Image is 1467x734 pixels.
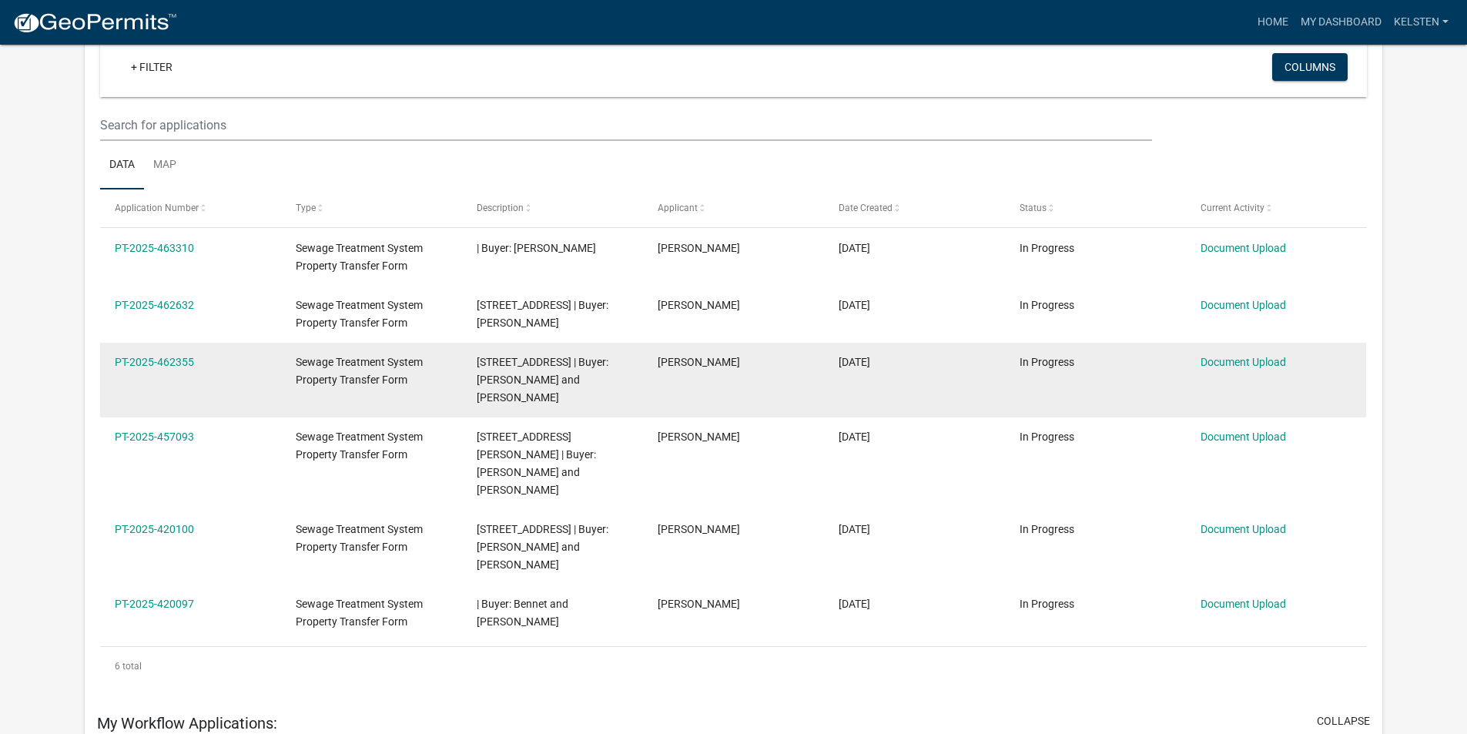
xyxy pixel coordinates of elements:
span: In Progress [1020,356,1074,368]
span: 08/13/2025 [839,242,870,254]
datatable-header-cell: Type [281,189,462,226]
datatable-header-cell: Application Number [100,189,281,226]
span: | Buyer: Bennet and Trisha Stich [477,598,568,628]
span: Description [477,203,524,213]
div: collapse [85,13,1382,701]
span: 1421 IRONWOOD RD | Buyer: Matthew Brekke and Kristin Brekke [477,356,608,404]
span: Sewage Treatment System Property Transfer Form [296,523,423,553]
a: Document Upload [1201,431,1286,443]
button: collapse [1317,713,1370,729]
span: In Progress [1020,242,1074,254]
span: Sewage Treatment System Property Transfer Form [296,299,423,329]
span: Kelsey Stender [658,523,740,535]
a: Document Upload [1201,299,1286,311]
a: + Filter [119,53,185,81]
h5: My Workflow Applications: [97,714,277,732]
input: Search for applications [100,109,1151,141]
span: Status [1020,203,1047,213]
span: Applicant [658,203,698,213]
datatable-header-cell: Date Created [824,189,1005,226]
a: PT-2025-420097 [115,598,194,610]
span: Current Activity [1201,203,1264,213]
span: Application Number [115,203,199,213]
span: Kelsey Stender [658,299,740,311]
span: 08/11/2025 [839,356,870,368]
a: PT-2025-457093 [115,431,194,443]
span: Kelsey Stender [658,598,740,610]
div: 6 total [100,647,1367,685]
a: Document Upload [1201,356,1286,368]
a: Document Upload [1201,242,1286,254]
span: Kelsey Stender [658,242,740,254]
span: Date Created [839,203,893,213]
a: PT-2025-462632 [115,299,194,311]
a: PT-2025-420100 [115,523,194,535]
span: Sewage Treatment System Property Transfer Form [296,242,423,272]
datatable-header-cell: Description [462,189,643,226]
a: Map [144,141,186,190]
span: In Progress [1020,299,1074,311]
span: 906 MARTIN ST | Buyer: Michael Manu and Joyce Asiedu [477,431,596,495]
datatable-header-cell: Status [1004,189,1185,226]
span: | Buyer: Rachel Kosak [477,242,596,254]
a: Home [1251,8,1295,37]
span: 08/12/2025 [839,299,870,311]
button: Columns [1272,53,1348,81]
datatable-header-cell: Current Activity [1185,189,1366,226]
span: Kelsey Stender [658,431,740,443]
a: PT-2025-463310 [115,242,194,254]
span: In Progress [1020,598,1074,610]
span: 453 NORTH SHORE DR | Buyer: Anne Beyer [477,299,608,329]
span: Kelsey Stender [658,356,740,368]
datatable-header-cell: Applicant [643,189,824,226]
span: In Progress [1020,523,1074,535]
span: Sewage Treatment System Property Transfer Form [296,431,423,461]
a: My Dashboard [1295,8,1388,37]
a: Document Upload [1201,523,1286,535]
span: 05/13/2025 [839,598,870,610]
span: 07/30/2025 [839,431,870,443]
span: 514 SUMMIT ST E | Buyer: Adria Budesca and Amy Herbranson [477,523,608,571]
span: In Progress [1020,431,1074,443]
a: Document Upload [1201,598,1286,610]
a: Data [100,141,144,190]
span: 05/13/2025 [839,523,870,535]
a: PT-2025-462355 [115,356,194,368]
span: Sewage Treatment System Property Transfer Form [296,356,423,386]
span: Sewage Treatment System Property Transfer Form [296,598,423,628]
a: Kelsten [1388,8,1455,37]
span: Type [296,203,316,213]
